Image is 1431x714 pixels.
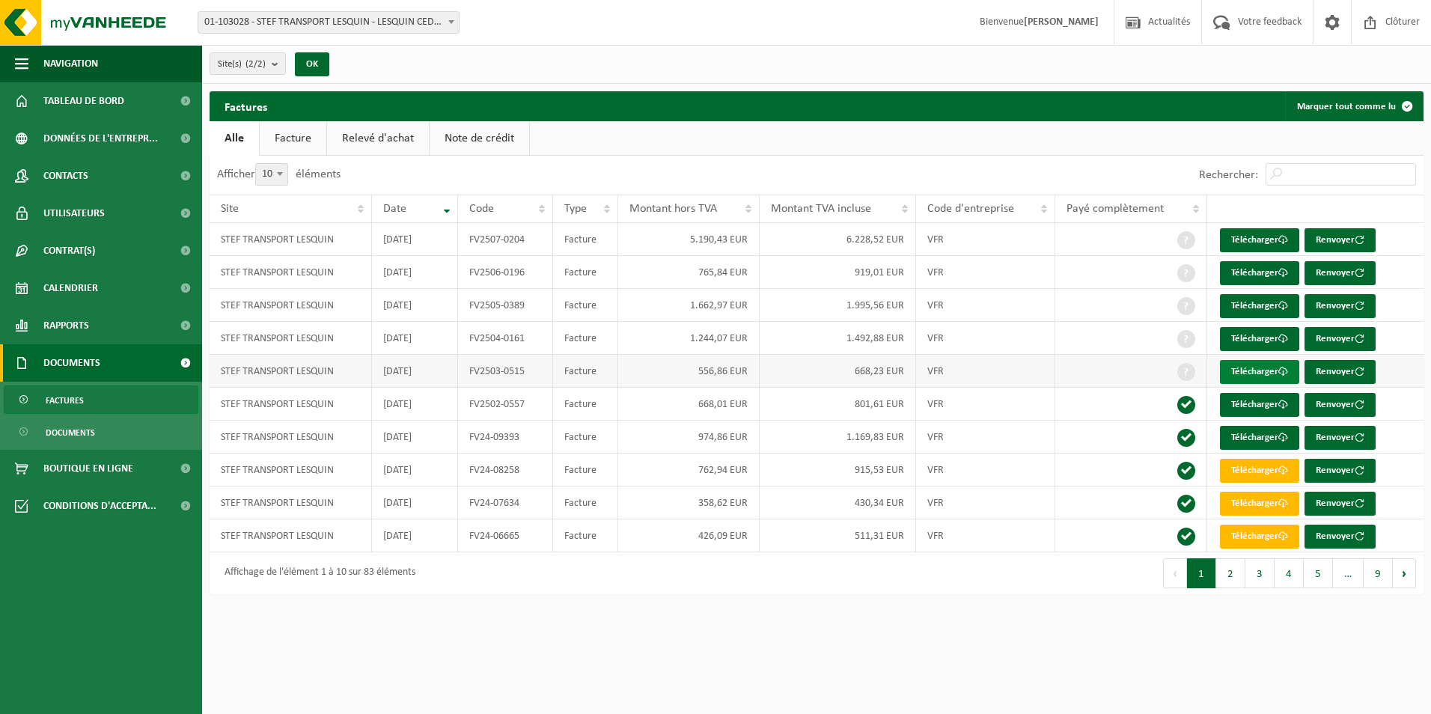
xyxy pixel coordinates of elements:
[1305,459,1376,483] button: Renvoyer
[43,450,133,487] span: Boutique en ligne
[217,560,415,587] div: Affichage de l'élément 1 à 10 sur 83 éléments
[1393,558,1416,588] button: Next
[564,203,587,215] span: Type
[1220,393,1299,417] a: Télécharger
[218,53,266,76] span: Site(s)
[916,256,1055,289] td: VFR
[916,289,1055,322] td: VFR
[1220,459,1299,483] a: Télécharger
[372,519,458,552] td: [DATE]
[1305,492,1376,516] button: Renvoyer
[1305,525,1376,549] button: Renvoyer
[383,203,406,215] span: Date
[458,256,553,289] td: FV2506-0196
[43,82,124,120] span: Tableau de bord
[210,454,372,486] td: STEF TRANSPORT LESQUIN
[458,519,553,552] td: FV24-06665
[210,322,372,355] td: STEF TRANSPORT LESQUIN
[760,256,916,289] td: 919,01 EUR
[1024,16,1099,28] strong: [PERSON_NAME]
[1220,426,1299,450] a: Télécharger
[553,486,618,519] td: Facture
[210,388,372,421] td: STEF TRANSPORT LESQUIN
[1220,327,1299,351] a: Télécharger
[1275,558,1304,588] button: 4
[760,486,916,519] td: 430,34 EUR
[46,386,84,415] span: Factures
[4,418,198,446] a: Documents
[1067,203,1164,215] span: Payé complètement
[1199,169,1258,181] label: Rechercher:
[553,322,618,355] td: Facture
[256,164,287,185] span: 10
[217,168,341,180] label: Afficher éléments
[372,388,458,421] td: [DATE]
[210,223,372,256] td: STEF TRANSPORT LESQUIN
[553,388,618,421] td: Facture
[458,421,553,454] td: FV24-09393
[916,454,1055,486] td: VFR
[327,121,429,156] a: Relevé d'achat
[458,486,553,519] td: FV24-07634
[916,421,1055,454] td: VFR
[553,355,618,388] td: Facture
[372,223,458,256] td: [DATE]
[372,322,458,355] td: [DATE]
[1220,360,1299,384] a: Télécharger
[1220,228,1299,252] a: Télécharger
[458,355,553,388] td: FV2503-0515
[43,157,88,195] span: Contacts
[927,203,1014,215] span: Code d'entreprise
[43,195,105,232] span: Utilisateurs
[618,454,760,486] td: 762,94 EUR
[198,12,459,33] span: 01-103028 - STEF TRANSPORT LESQUIN - LESQUIN CEDEX
[372,421,458,454] td: [DATE]
[1220,294,1299,318] a: Télécharger
[760,454,916,486] td: 915,53 EUR
[553,454,618,486] td: Facture
[618,486,760,519] td: 358,62 EUR
[210,256,372,289] td: STEF TRANSPORT LESQUIN
[916,388,1055,421] td: VFR
[1364,558,1393,588] button: 9
[760,421,916,454] td: 1.169,83 EUR
[1285,91,1422,121] button: Marquer tout comme lu
[372,454,458,486] td: [DATE]
[458,454,553,486] td: FV24-08258
[553,289,618,322] td: Facture
[46,418,95,447] span: Documents
[43,487,156,525] span: Conditions d'accepta...
[618,519,760,552] td: 426,09 EUR
[210,121,259,156] a: Alle
[1305,426,1376,450] button: Renvoyer
[372,355,458,388] td: [DATE]
[430,121,529,156] a: Note de crédit
[295,52,329,76] button: OK
[1305,327,1376,351] button: Renvoyer
[553,256,618,289] td: Facture
[210,52,286,75] button: Site(s)(2/2)
[760,322,916,355] td: 1.492,88 EUR
[916,355,1055,388] td: VFR
[469,203,494,215] span: Code
[43,45,98,82] span: Navigation
[1216,558,1245,588] button: 2
[760,519,916,552] td: 511,31 EUR
[618,256,760,289] td: 765,84 EUR
[1305,228,1376,252] button: Renvoyer
[1305,393,1376,417] button: Renvoyer
[458,388,553,421] td: FV2502-0557
[260,121,326,156] a: Facture
[916,486,1055,519] td: VFR
[618,388,760,421] td: 668,01 EUR
[916,223,1055,256] td: VFR
[210,91,282,120] h2: Factures
[1220,261,1299,285] a: Télécharger
[43,232,95,269] span: Contrat(s)
[760,355,916,388] td: 668,23 EUR
[1305,261,1376,285] button: Renvoyer
[43,307,89,344] span: Rapports
[771,203,871,215] span: Montant TVA incluse
[618,355,760,388] td: 556,86 EUR
[618,322,760,355] td: 1.244,07 EUR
